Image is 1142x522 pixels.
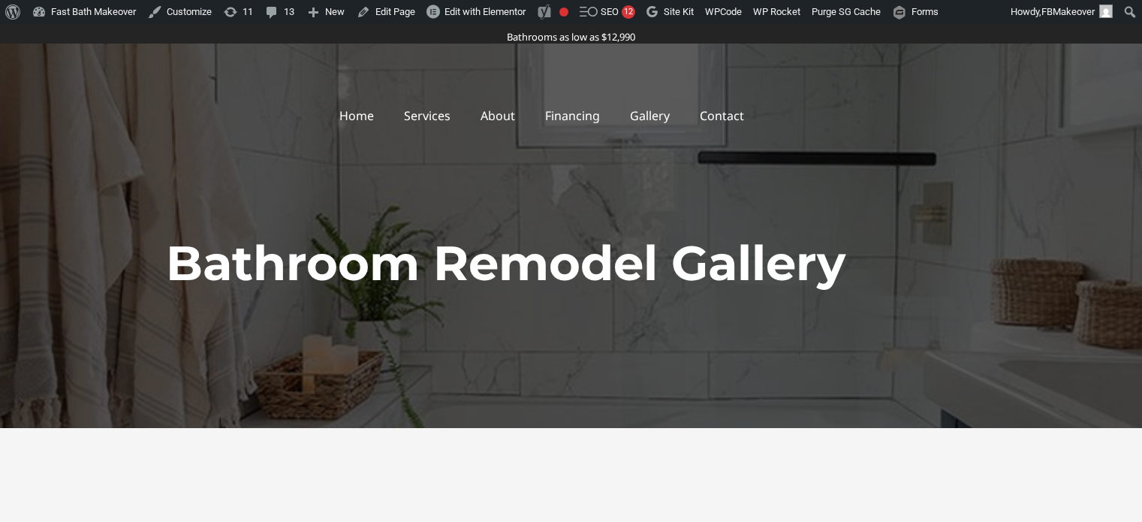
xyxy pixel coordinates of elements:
div: Focus keyphrase not set [559,8,568,17]
span: Site Kit [664,6,694,17]
a: Home [324,98,389,133]
a: Gallery [615,98,685,133]
span: Edit with Elementor [444,6,526,17]
a: Financing [530,98,615,133]
div: 12 [622,5,635,19]
a: About [466,98,530,133]
a: Contact [685,98,759,133]
span: FBMakeover [1041,6,1095,17]
a: Services [389,98,466,133]
h1: Bathroom Remodel Gallery [166,230,977,297]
